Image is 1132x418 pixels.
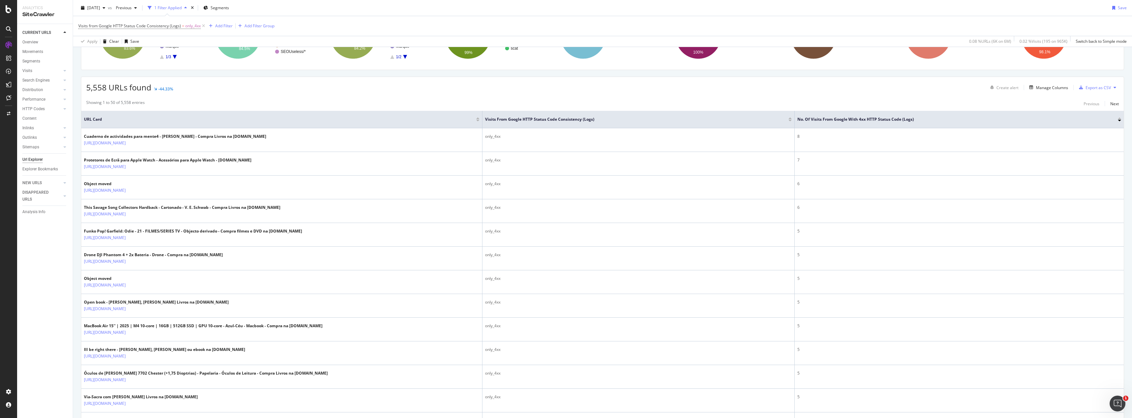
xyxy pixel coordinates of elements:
[777,8,888,65] div: A chart.
[693,50,703,55] text: 100%
[485,134,792,139] div: only_4xx
[166,55,171,59] text: 1/3
[22,134,37,141] div: Outlinks
[22,48,68,55] a: Movements
[485,181,792,187] div: only_4xx
[1039,50,1050,54] text: 98.1%
[154,5,182,11] div: 1 Filter Applied
[662,8,773,65] div: A chart.
[485,347,792,353] div: only_4xx
[1110,396,1125,411] iframe: Intercom live chat
[22,86,43,93] div: Distribution
[969,38,1011,44] div: 0.08 % URLs ( 6K on 6M )
[87,5,100,11] span: 2025 Jul. 31st
[22,96,45,103] div: Performance
[1084,101,1099,107] div: Previous
[84,377,126,383] a: [URL][DOMAIN_NAME]
[22,144,62,151] a: Sitemaps
[86,8,197,65] div: A chart.
[1076,82,1111,93] button: Export as CSV
[22,166,58,173] div: Explorer Bookmarks
[22,125,62,132] a: Inlinks
[22,5,67,11] div: Analytics
[485,276,792,282] div: only_4xx
[797,347,1121,353] div: 5
[797,252,1121,258] div: 5
[166,44,179,49] text: Marque
[78,36,97,47] button: Apply
[113,3,140,13] button: Previous
[485,299,792,305] div: only_4xx
[84,400,126,407] a: [URL][DOMAIN_NAME]
[236,22,274,30] button: Add Filter Group
[130,38,139,44] div: Save
[22,106,62,112] a: HTTP Codes
[22,125,34,132] div: Inlinks
[22,86,62,93] a: Distribution
[84,134,266,139] div: Cuaderno de actividades para mente4 - [PERSON_NAME] - Compra Livros na [DOMAIN_NAME]
[1110,100,1119,108] button: Next
[22,180,42,186] div: NEW URLS
[1019,38,1068,44] div: 0.02 % Visits ( 195 on 965K )
[797,181,1121,187] div: 6
[1007,8,1119,65] div: A chart.
[201,3,232,13] button: Segments
[1123,396,1128,401] span: 1
[22,29,51,36] div: CURRENT URLS
[431,8,543,65] div: A chart.
[22,209,68,215] a: Analysis Info
[797,299,1121,305] div: 5
[84,276,154,282] div: Object moved
[1036,85,1068,90] div: Manage Columns
[1110,101,1119,107] div: Next
[145,3,190,13] button: 1 Filter Applied
[281,43,296,48] text: unknown
[317,8,428,65] div: A chart.
[100,36,119,47] button: Clear
[22,48,43,55] div: Movements
[22,11,67,18] div: SiteCrawler
[84,323,322,329] div: MacBook Air 15'' | 2025 | M4 10-core | 16GB | 512GB SSD | GPU 10-core - Azul-Céu - Macbook - Comp...
[281,49,306,54] text: SEOUseless/*
[84,116,475,122] span: URL Card
[22,189,56,203] div: DISAPPEARED URLS
[22,106,45,112] div: HTTP Codes
[22,189,62,203] a: DISAPPEARED URLS
[22,29,62,36] a: CURRENT URLS
[84,258,126,265] a: [URL][DOMAIN_NAME]
[797,116,1108,122] span: No. of Visits from Google With 4xx HTTP Status Code (Logs)
[485,252,792,258] div: only_4xx
[797,370,1121,376] div: 5
[22,156,68,163] a: Url Explorer
[239,46,250,51] text: 84.5%
[84,306,126,312] a: [URL][DOMAIN_NAME]
[797,323,1121,329] div: 5
[22,209,45,215] div: Analysis Info
[485,370,792,376] div: only_4xx
[206,22,233,30] button: Add Filter
[84,353,126,359] a: [URL][DOMAIN_NAME]
[86,100,145,108] div: Showing 1 to 50 of 5,558 entries
[22,144,39,151] div: Sitemaps
[797,205,1121,210] div: 6
[797,394,1121,400] div: 5
[22,166,68,173] a: Explorer Bookmarks
[84,205,280,210] div: This Savage Song Collectors Hardback - Cartonado - V. E. Schwab - Compra Livros na [DOMAIN_NAME]
[22,67,32,74] div: Visits
[1084,100,1099,108] button: Previous
[158,86,173,92] div: -44.33%
[84,228,302,234] div: Funko Pop! Garfield: Odie - 21 - FILMES/SERIES TV - Objecto derivado - Compra filmes e DVD na [DO...
[84,163,126,170] a: [URL][DOMAIN_NAME]
[78,3,108,13] button: [DATE]
[84,211,126,217] a: [URL][DOMAIN_NAME]
[354,46,365,51] text: 84.2%
[22,96,62,103] a: Performance
[22,58,40,65] div: Segments
[22,180,62,186] a: NEW URLS
[1076,38,1127,44] div: Switch back to Simple mode
[185,21,201,31] span: only_4xx
[84,299,229,305] div: Open book - [PERSON_NAME], [PERSON_NAME] Livros na [DOMAIN_NAME]
[84,234,126,241] a: [URL][DOMAIN_NAME]
[124,46,135,51] text: 83.6%
[797,228,1121,234] div: 5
